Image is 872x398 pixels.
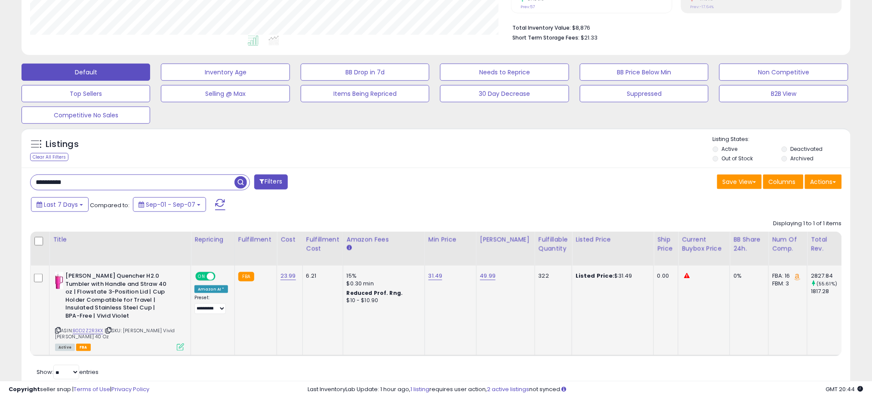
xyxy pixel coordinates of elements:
b: Reduced Prof. Rng. [347,289,403,297]
span: OFF [214,273,228,280]
span: Columns [769,178,796,186]
label: Active [722,145,738,153]
div: [PERSON_NAME] [480,235,531,244]
div: 322 [539,272,565,280]
button: Sep-01 - Sep-07 [133,197,206,212]
a: 1 listing [410,385,429,393]
label: Deactivated [790,145,823,153]
div: Fulfillment Cost [306,235,339,253]
span: $21.33 [581,34,598,42]
button: BB Drop in 7d [301,64,429,81]
div: Current Buybox Price [682,235,726,253]
a: 49.99 [480,272,496,280]
button: Suppressed [580,85,709,102]
button: Top Sellers [22,85,150,102]
button: Needs to Reprice [440,64,569,81]
div: 15% [347,272,418,280]
a: 23.99 [280,272,296,280]
button: B2B View [719,85,848,102]
a: B0D2Z2R3KX [73,327,103,334]
div: Num of Comp. [772,235,804,253]
div: FBM: 3 [772,280,801,288]
div: Displaying 1 to 1 of 1 items [773,220,842,228]
button: Selling @ Max [161,85,290,102]
span: | SKU: [PERSON_NAME] Vivid [PERSON_NAME] 40 Oz [55,327,175,340]
div: Clear All Filters [30,153,68,161]
div: BB Share 24h. [733,235,765,253]
div: Amazon Fees [347,235,421,244]
small: FBA [238,272,254,282]
div: Ship Price [657,235,675,253]
div: Title [53,235,187,244]
small: Prev: -17.64% [690,4,714,9]
button: Non Competitive [719,64,848,81]
div: Min Price [428,235,473,244]
b: [PERSON_NAME] Quencher H2.0 Tumbler with Handle and Straw 40 oz | Flowstate 3-Position Lid | Cup ... [65,272,170,322]
span: Last 7 Days [44,200,78,209]
img: 31gxgBmguAL._SL40_.jpg [55,272,63,289]
div: Amazon AI * [194,285,228,293]
div: $31.49 [576,272,647,280]
label: Out of Stock [722,155,753,162]
button: Inventory Age [161,64,290,81]
a: 31.49 [428,272,443,280]
b: Short Term Storage Fees: [512,34,579,41]
li: $8,876 [512,22,835,32]
button: Actions [805,175,842,189]
div: Total Rev. [811,235,842,253]
strong: Copyright [9,385,40,393]
div: 0% [733,272,762,280]
span: Sep-01 - Sep-07 [146,200,195,209]
button: Items Being Repriced [301,85,429,102]
div: 6.21 [306,272,336,280]
div: seller snap | | [9,386,149,394]
div: 0.00 [657,272,672,280]
button: Last 7 Days [31,197,89,212]
div: Cost [280,235,299,244]
a: Privacy Policy [111,385,149,393]
div: Fulfillable Quantity [539,235,568,253]
div: Fulfillment [238,235,273,244]
div: FBA: 16 [772,272,801,280]
div: 1817.28 [811,288,846,295]
button: Columns [763,175,804,189]
div: Last InventoryLab Update: 1 hour ago, requires user action, not synced. [308,386,863,394]
small: (55.61%) [817,280,837,287]
b: Total Inventory Value: [512,24,571,31]
a: 2 active listings [487,385,529,393]
span: Show: entries [37,368,99,376]
h5: Listings [46,138,79,150]
button: Default [22,64,150,81]
button: 30 Day Decrease [440,85,569,102]
button: Competitive No Sales [22,107,150,124]
span: 2025-09-15 20:44 GMT [826,385,863,393]
button: Filters [254,175,288,190]
div: Repricing [194,235,231,244]
b: Listed Price: [576,272,615,280]
button: BB Price Below Min [580,64,709,81]
p: Listing States: [713,135,850,144]
div: $0.30 min [347,280,418,288]
span: FBA [76,344,91,351]
div: Listed Price [576,235,650,244]
div: Preset: [194,295,228,314]
div: ASIN: [55,272,184,350]
span: Compared to: [90,201,129,209]
span: All listings currently available for purchase on Amazon [55,344,75,351]
small: Prev: 57 [521,4,535,9]
div: 2827.84 [811,272,846,280]
button: Save View [717,175,762,189]
small: Amazon Fees. [347,244,352,252]
label: Archived [790,155,813,162]
span: ON [196,273,207,280]
a: Terms of Use [74,385,110,393]
div: $10 - $10.90 [347,297,418,304]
